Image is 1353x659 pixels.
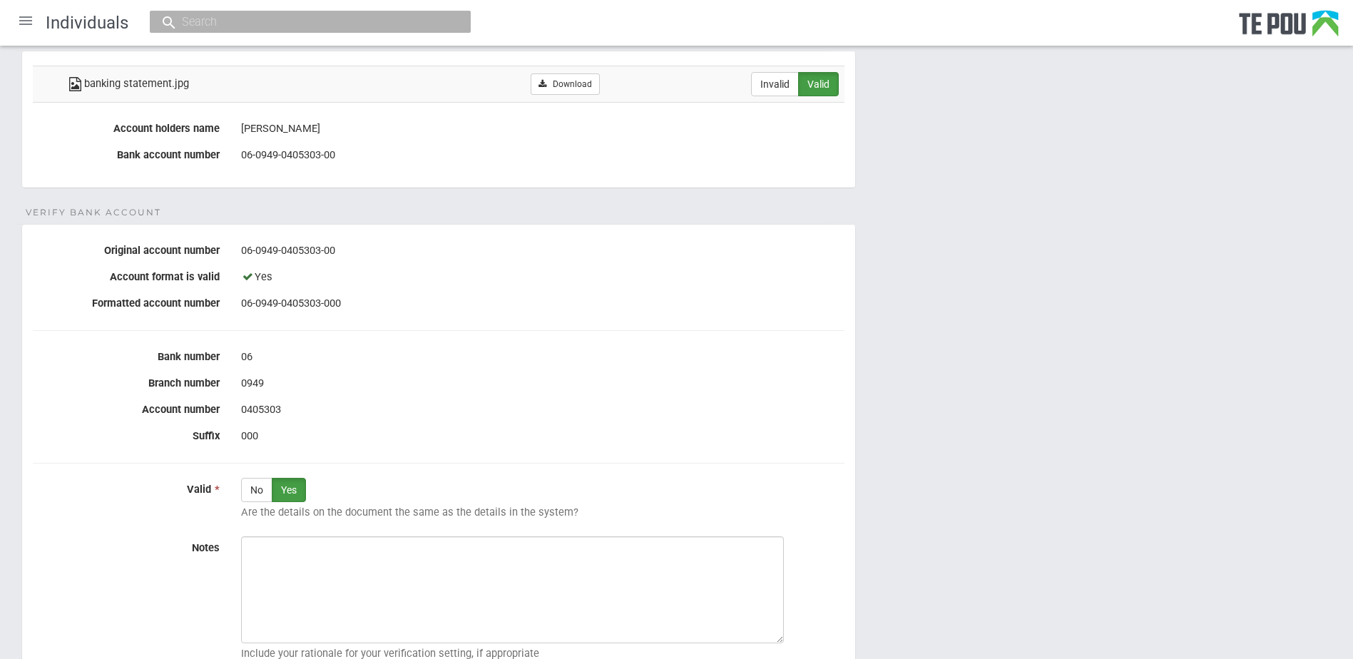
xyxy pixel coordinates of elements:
[241,292,844,316] div: 06-0949-0405303-000
[22,372,230,389] label: Branch number
[61,66,384,102] td: banking statement.jpg
[241,345,844,369] div: 06
[192,541,220,554] span: Notes
[241,506,844,518] p: Are the details on the document the same as the details in the system?
[241,143,844,168] div: 06-0949-0405303-00
[241,117,844,141] div: [PERSON_NAME]
[22,424,230,442] label: Suffix
[531,73,600,95] a: Download
[178,14,429,29] input: Search
[241,239,844,263] div: 06-0949-0405303-00
[751,72,799,96] label: Invalid
[272,478,306,502] label: Yes
[241,424,844,449] div: 000
[22,345,230,363] label: Bank number
[798,72,839,96] label: Valid
[22,117,230,135] label: Account holders name
[22,398,230,416] label: Account number
[22,265,230,283] label: Account format is valid
[187,483,211,496] span: Valid
[22,239,230,257] label: Original account number
[241,478,272,502] label: No
[241,372,844,396] div: 0949
[241,265,844,290] div: Yes
[26,206,161,219] span: Verify Bank Account
[22,143,230,161] label: Bank account number
[22,292,230,310] label: Formatted account number
[241,398,844,422] div: 0405303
